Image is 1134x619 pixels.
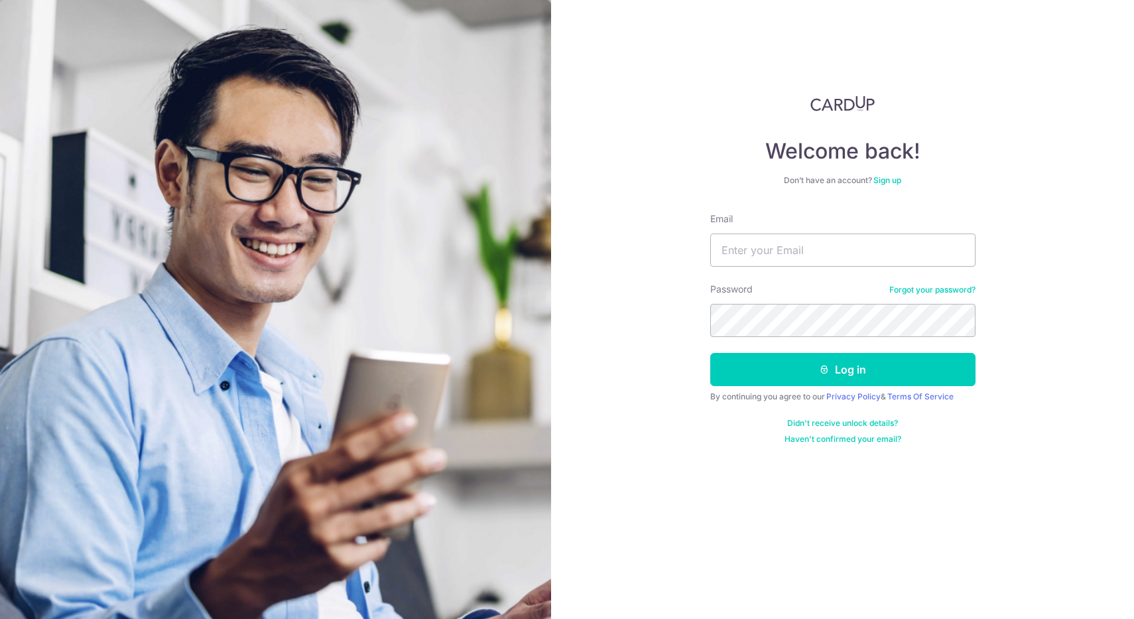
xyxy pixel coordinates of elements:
[710,353,976,386] button: Log in
[873,175,901,185] a: Sign up
[710,175,976,186] div: Don’t have an account?
[889,285,976,295] a: Forgot your password?
[710,391,976,402] div: By continuing you agree to our &
[710,138,976,165] h4: Welcome back!
[826,391,881,401] a: Privacy Policy
[710,212,733,226] label: Email
[810,96,875,111] img: CardUp Logo
[785,434,901,445] a: Haven't confirmed your email?
[787,418,898,429] a: Didn't receive unlock details?
[710,283,753,296] label: Password
[887,391,954,401] a: Terms Of Service
[710,234,976,267] input: Enter your Email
